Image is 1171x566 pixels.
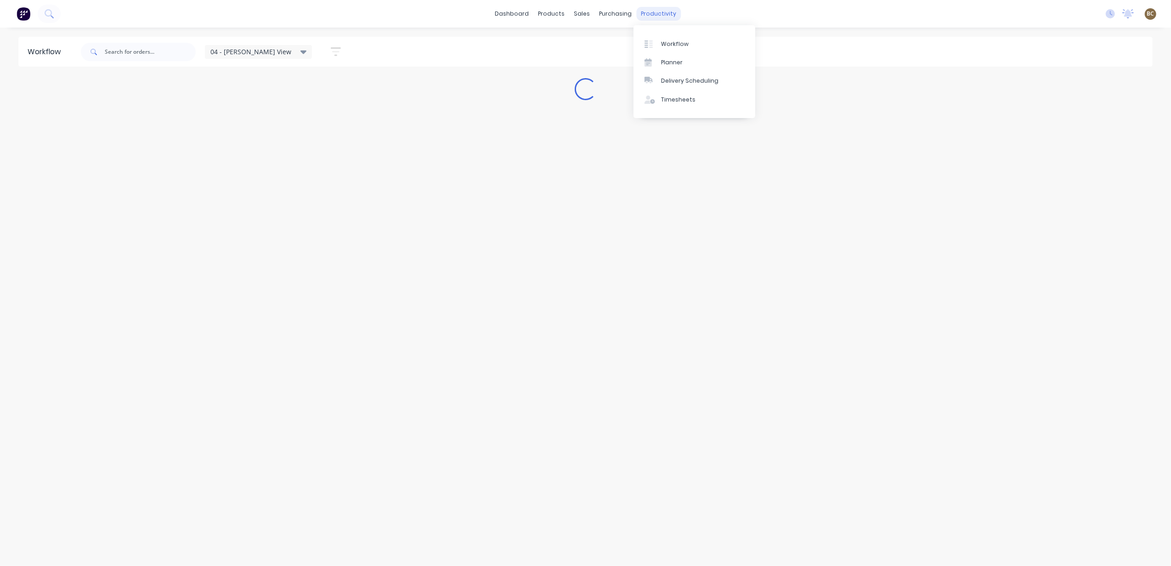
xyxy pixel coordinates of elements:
div: purchasing [594,7,636,21]
div: products [533,7,569,21]
a: Workflow [634,34,755,53]
div: productivity [636,7,681,21]
a: Planner [634,53,755,72]
span: BC [1147,10,1154,18]
a: dashboard [490,7,533,21]
a: Delivery Scheduling [634,72,755,90]
input: Search for orders... [105,43,196,61]
div: Workflow [28,46,65,57]
div: Delivery Scheduling [661,77,718,85]
div: sales [569,7,594,21]
div: Planner [661,58,683,67]
div: Timesheets [661,96,696,104]
div: Workflow [661,40,689,48]
a: Timesheets [634,91,755,109]
img: Factory [17,7,30,21]
span: 04 - [PERSON_NAME] View [210,47,291,57]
